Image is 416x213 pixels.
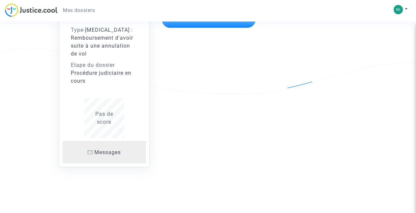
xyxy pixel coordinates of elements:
span: Type [71,27,83,33]
span: Pas de score [95,111,113,125]
a: Mes dossiers [58,5,100,15]
img: jc-logo.svg [5,3,58,17]
div: Procédure judiciaire en cours [71,69,138,85]
span: Mes dossiers [63,7,95,13]
img: d86edc32d59ca7db977b70e30c39380e [393,5,403,14]
span: [MEDICAL_DATA] : Remboursement d'avoir suite à une annulation de vol [71,27,133,57]
span: Messages [94,149,121,155]
span: - [71,27,85,33]
div: Etape du dossier [71,61,138,69]
a: Messages [63,141,146,163]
